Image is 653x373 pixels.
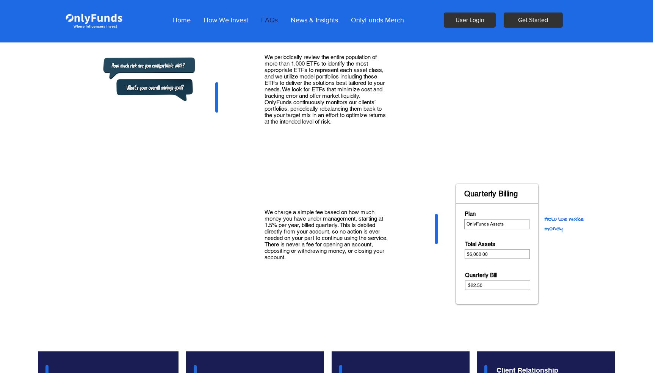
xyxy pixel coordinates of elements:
a: Home [166,11,197,30]
p: OnlyFunds Merch [347,11,408,30]
p: News & Insights [287,11,342,30]
a: Get Started [504,13,563,28]
span: How we make money [544,215,584,233]
a: User Login [444,13,496,28]
a: OnlyFunds Merch [345,11,410,30]
span: Plan [465,210,476,217]
a: FAQs [255,11,284,30]
span: $22.50 [468,283,482,288]
p: Home [169,11,194,30]
span: We periodically review the entire population of more than 1,000 ETFs to identify the most appropr... [265,54,386,125]
img: Chat bubbles showing conversation about investment. [94,52,203,105]
nav: Site [166,11,410,30]
span: Quarterly Billing [464,189,518,198]
span: User Login [456,16,484,24]
span: Quarterly Bill [465,272,497,278]
span: Total Assets [465,241,495,247]
a: How We Invest [197,11,255,30]
p: How We Invest [200,11,252,30]
span: We charge a simple fee based on how much money you have under management, starting at 1.5% per ye... [265,209,388,260]
span: Get Started [518,16,548,24]
span: $6,000.00 [467,252,488,257]
img: Onlyfunds logo in white on a blue background. [64,7,123,33]
a: News & Insights [284,11,345,30]
span: OnlyFunds Assets [467,221,504,227]
p: FAQs [257,11,282,30]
